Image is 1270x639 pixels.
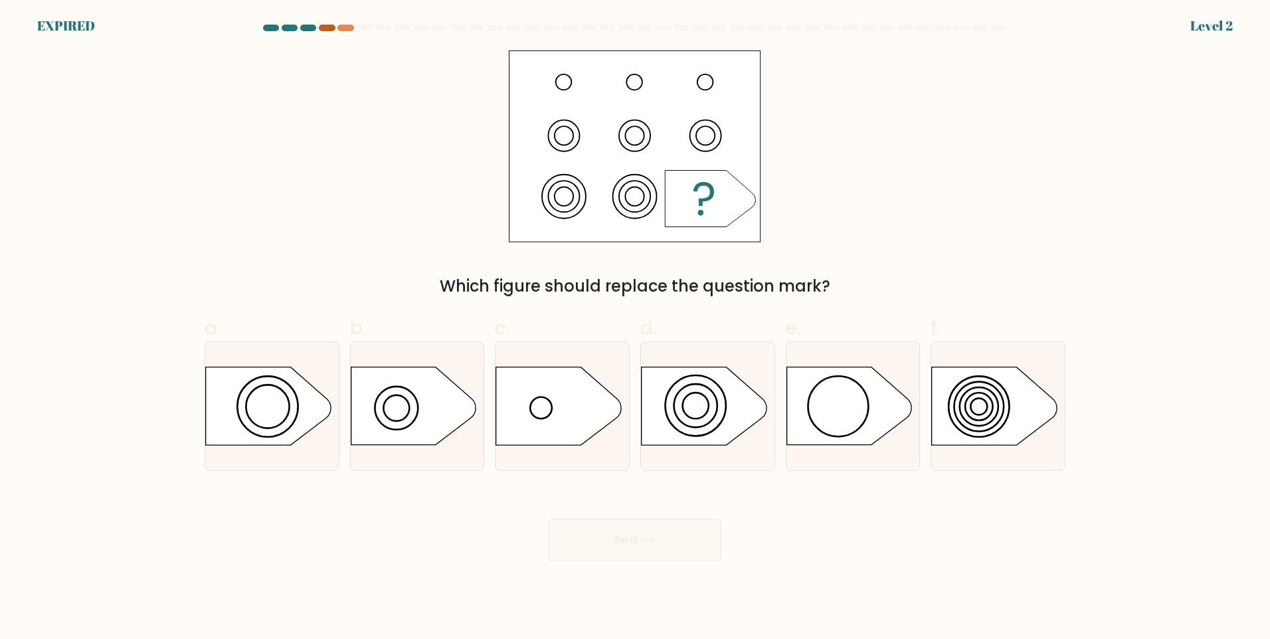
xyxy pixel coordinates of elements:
span: e. [786,315,800,341]
span: d. [640,315,656,341]
span: b. [350,315,366,341]
div: EXPIRED [37,16,95,36]
div: Level 2 [1190,16,1233,36]
div: Which figure should replace the question mark? [213,274,1057,298]
span: c. [495,315,509,341]
span: a. [205,315,221,341]
span: f. [931,315,940,341]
